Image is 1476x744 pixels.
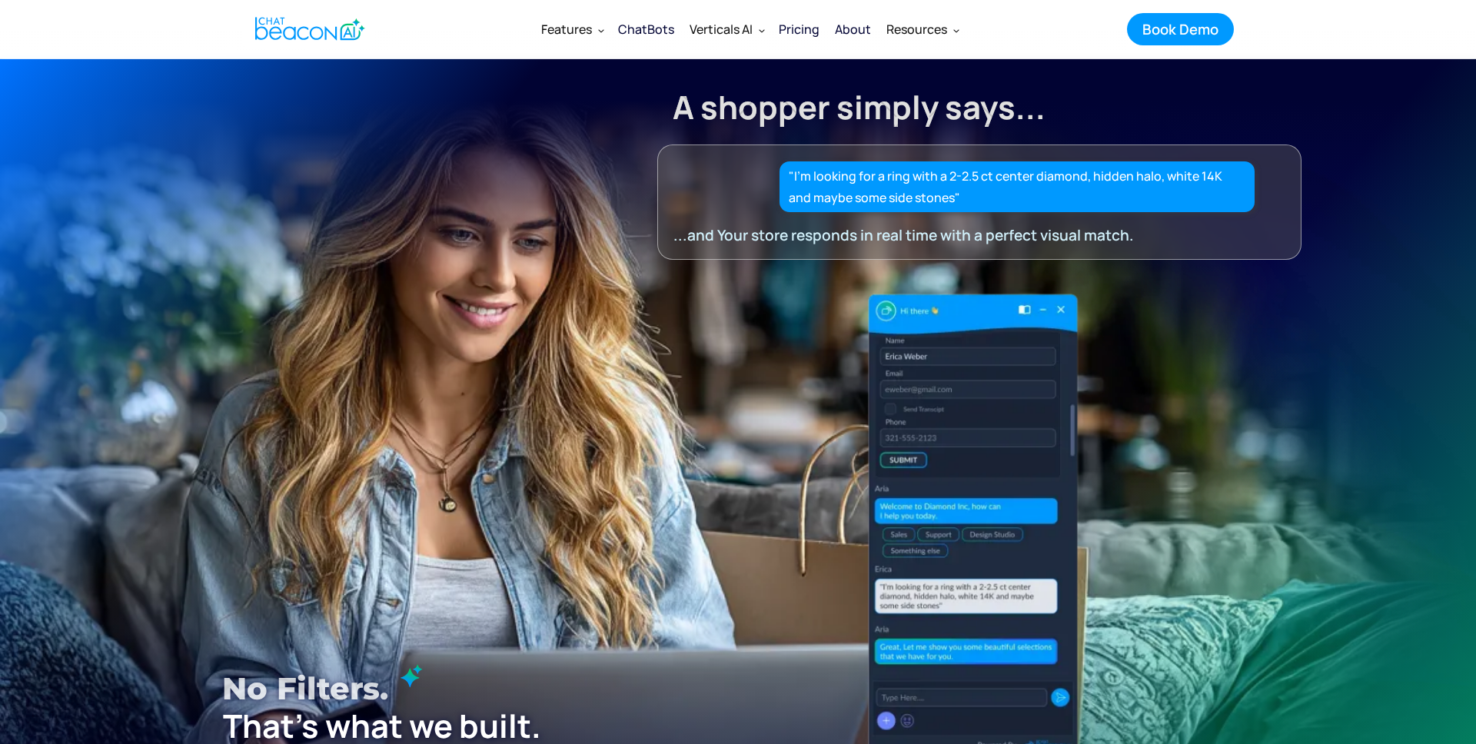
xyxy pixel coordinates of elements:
div: Book Demo [1142,19,1218,39]
div: "I’m looking for a ring with a 2-2.5 ct center diamond, hidden halo, white 14K and maybe some sid... [789,165,1246,208]
h1: No filters. [222,664,694,713]
div: Features [534,11,610,48]
div: Features [541,18,592,40]
a: ChatBots [610,9,682,49]
img: Dropdown [953,27,959,33]
div: Resources [879,11,966,48]
div: Verticals AI [682,11,771,48]
a: Pricing [771,9,827,49]
a: Book Demo [1127,13,1234,45]
div: About [835,18,871,40]
a: home [242,10,374,48]
img: Dropdown [598,27,604,33]
div: Verticals AI [690,18,753,40]
div: Pricing [779,18,819,40]
img: Dropdown [759,27,765,33]
div: ...and Your store responds in real time with a perfect visual match. [673,224,1252,246]
div: Resources [886,18,947,40]
strong: A shopper simply says... [673,85,1045,128]
div: ChatBots [618,18,674,40]
a: About [827,9,879,49]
